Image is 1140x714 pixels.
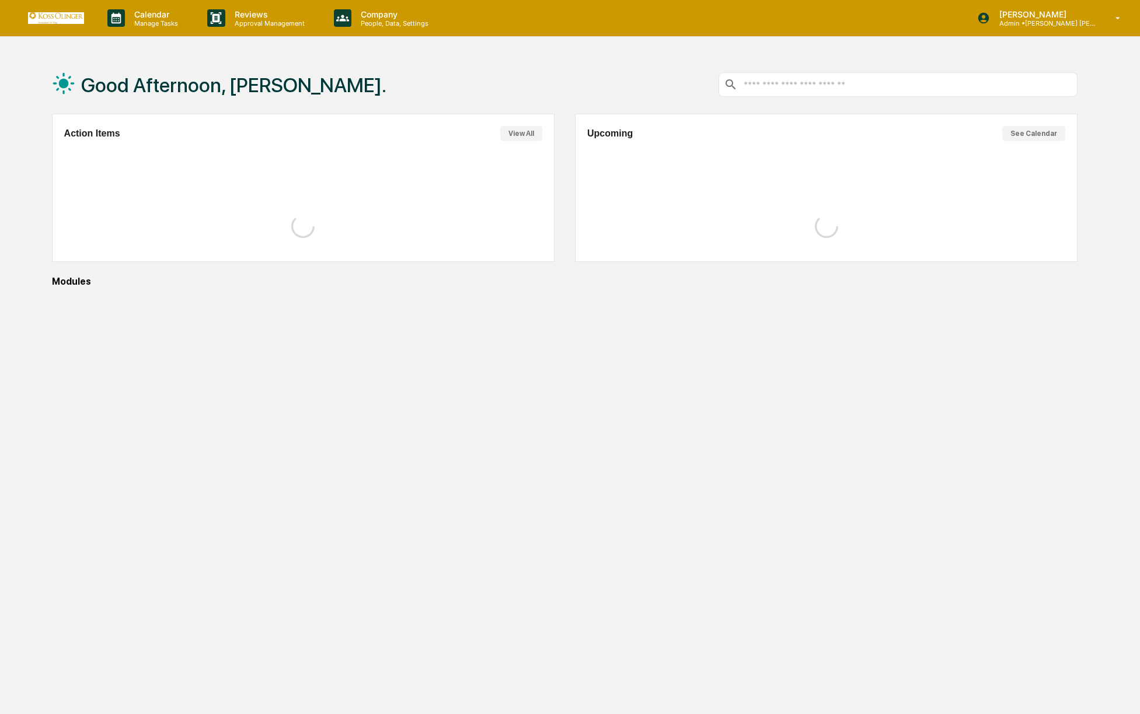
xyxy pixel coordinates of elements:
p: People, Data, Settings [351,19,434,27]
button: See Calendar [1002,126,1065,141]
p: [PERSON_NAME] [990,9,1099,19]
button: View All [500,126,542,141]
p: Manage Tasks [125,19,184,27]
p: Reviews [225,9,311,19]
h2: Upcoming [587,128,633,139]
p: Company [351,9,434,19]
p: Admin • [PERSON_NAME] [PERSON_NAME] Consulting, LLC [990,19,1099,27]
h1: Good Afternoon, [PERSON_NAME]. [81,73,386,97]
h2: Action Items [64,128,120,139]
div: Modules [52,276,1078,287]
p: Calendar [125,9,184,19]
img: logo [28,12,84,23]
p: Approval Management [225,19,311,27]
